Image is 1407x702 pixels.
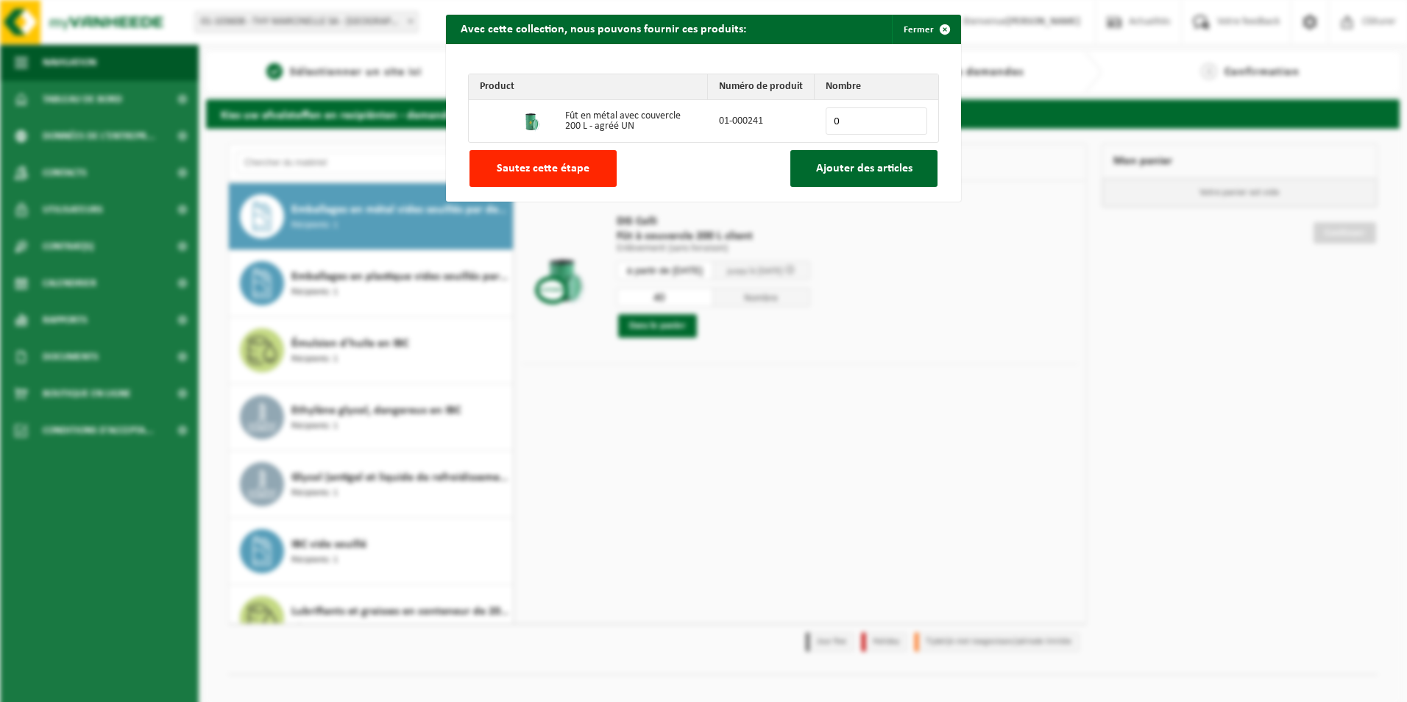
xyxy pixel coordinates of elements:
button: Sautez cette étape [469,150,617,187]
td: 01-000241 [708,100,815,142]
td: Fût en métal avec couvercle 200 L - agréé UN [554,100,708,142]
th: Nombre [815,74,938,100]
span: Ajouter des articles [816,163,912,174]
h2: Avec cette collection, nous pouvons fournir ces produits: [446,15,761,43]
th: Numéro de produit [708,74,815,100]
span: Sautez cette étape [497,163,589,174]
button: Ajouter des articles [790,150,938,187]
img: 01-000241 [520,108,543,132]
button: Fermer [892,15,960,44]
th: Product [469,74,708,100]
